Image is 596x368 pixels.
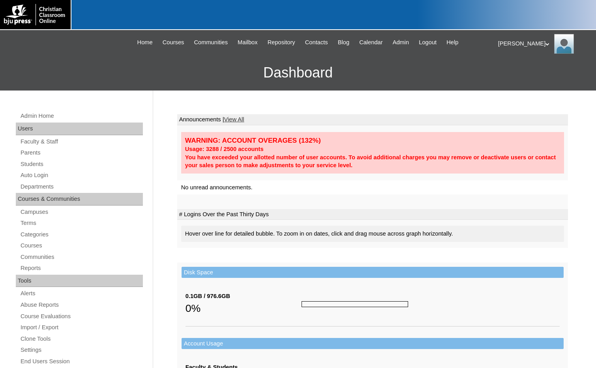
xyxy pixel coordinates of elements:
a: Contacts [301,38,332,47]
a: Students [20,159,143,169]
a: Import / Export [20,323,143,332]
td: No unread announcements. [177,180,568,195]
a: Courses [20,241,143,251]
img: logo-white.png [4,4,67,25]
span: Mailbox [238,38,258,47]
a: Reports [20,263,143,273]
span: Logout [419,38,437,47]
a: Categories [20,230,143,240]
a: Mailbox [234,38,262,47]
a: Logout [415,38,440,47]
a: Course Evaluations [20,311,143,321]
a: Parents [20,148,143,158]
div: 0.1GB / 976.6GB [186,292,302,300]
span: Communities [194,38,228,47]
a: Terms [20,218,143,228]
td: Announcements | [177,114,568,125]
h3: Dashboard [4,55,592,91]
span: Admin [393,38,409,47]
a: End Users Session [20,357,143,366]
span: Contacts [305,38,328,47]
a: Communities [190,38,232,47]
a: Home [133,38,157,47]
div: Users [16,123,143,135]
span: Home [137,38,153,47]
div: 0% [186,300,302,316]
a: Settings [20,345,143,355]
div: Tools [16,275,143,287]
a: Clone Tools [20,334,143,344]
a: Abuse Reports [20,300,143,310]
a: Blog [334,38,353,47]
a: Campuses [20,207,143,217]
div: WARNING: ACCOUNT OVERAGES (132%) [185,136,560,145]
td: Disk Space [182,267,564,278]
a: Admin [389,38,413,47]
a: Courses [159,38,188,47]
div: Courses & Communities [16,193,143,206]
a: Communities [20,252,143,262]
a: Repository [264,38,299,47]
img: Melanie Sevilla [554,34,574,54]
td: # Logins Over the Past Thirty Days [177,209,568,220]
span: Courses [163,38,184,47]
a: Calendar [355,38,386,47]
a: View All [224,116,244,123]
a: Auto Login [20,170,143,180]
span: Help [446,38,458,47]
a: Admin Home [20,111,143,121]
div: Hover over line for detailed bubble. To zoom in on dates, click and drag mouse across graph horiz... [181,226,564,242]
a: Departments [20,182,143,192]
a: Faculty & Staff [20,137,143,147]
span: Repository [268,38,295,47]
a: Help [442,38,462,47]
strong: Usage: 3288 / 2500 accounts [185,146,264,152]
div: [PERSON_NAME] [498,34,588,54]
span: Blog [338,38,349,47]
td: Account Usage [182,338,564,349]
a: Alerts [20,289,143,298]
div: You have exceeded your allotted number of user accounts. To avoid additional charges you may remo... [185,153,560,170]
span: Calendar [359,38,382,47]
